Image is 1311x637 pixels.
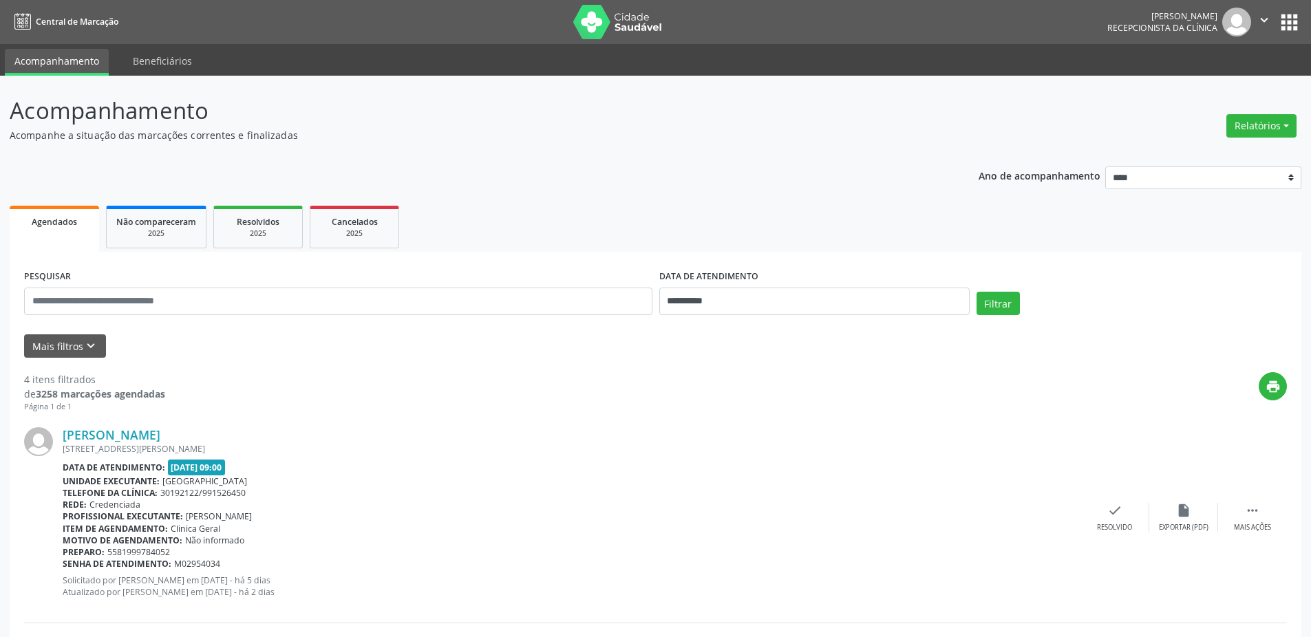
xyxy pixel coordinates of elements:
b: Telefone da clínica: [63,487,158,499]
span: [DATE] 09:00 [168,460,226,475]
label: DATA DE ATENDIMENTO [659,266,758,288]
button: print [1259,372,1287,400]
i: insert_drive_file [1176,503,1191,518]
p: Acompanhe a situação das marcações correntes e finalizadas [10,128,914,142]
span: Central de Marcação [36,16,118,28]
b: Preparo: [63,546,105,558]
a: Beneficiários [123,49,202,73]
span: Clinica Geral [171,523,220,535]
span: Agendados [32,216,77,228]
strong: 3258 marcações agendadas [36,387,165,400]
div: de [24,387,165,401]
i:  [1257,12,1272,28]
div: [PERSON_NAME] [1107,10,1217,22]
a: Acompanhamento [5,49,109,76]
span: [GEOGRAPHIC_DATA] [162,475,247,487]
span: Resolvidos [237,216,279,228]
div: Mais ações [1234,523,1271,532]
div: Exportar (PDF) [1159,523,1208,532]
i: keyboard_arrow_down [83,338,98,354]
span: 30192122/991526450 [160,487,246,499]
b: Motivo de agendamento: [63,535,182,546]
a: [PERSON_NAME] [63,427,160,442]
div: [STREET_ADDRESS][PERSON_NAME] [63,443,1080,455]
span: Recepcionista da clínica [1107,22,1217,34]
span: [PERSON_NAME] [186,510,252,522]
p: Ano de acompanhamento [979,166,1100,184]
p: Solicitado por [PERSON_NAME] em [DATE] - há 5 dias Atualizado por [PERSON_NAME] em [DATE] - há 2 ... [63,574,1080,598]
label: PESQUISAR [24,266,71,288]
button:  [1251,8,1277,36]
span: Não compareceram [116,216,196,228]
div: 2025 [320,228,389,239]
span: Cancelados [332,216,378,228]
img: img [1222,8,1251,36]
div: 2025 [224,228,292,239]
div: 4 itens filtrados [24,372,165,387]
b: Profissional executante: [63,510,183,522]
button: Relatórios [1226,114,1297,138]
p: Acompanhamento [10,94,914,128]
button: Mais filtroskeyboard_arrow_down [24,334,106,358]
b: Rede: [63,499,87,510]
i: print [1266,379,1281,394]
div: Resolvido [1097,523,1132,532]
i:  [1245,503,1260,518]
span: Não informado [185,535,244,546]
i: check [1107,503,1122,518]
b: Data de atendimento: [63,462,165,473]
button: apps [1277,10,1301,34]
div: Página 1 de 1 [24,401,165,413]
span: Credenciada [89,499,140,510]
b: Item de agendamento: [63,523,168,535]
span: 5581999784052 [107,546,170,558]
div: 2025 [116,228,196,239]
img: img [24,427,53,456]
a: Central de Marcação [10,10,118,33]
b: Senha de atendimento: [63,558,171,570]
span: M02954034 [174,558,220,570]
button: Filtrar [977,292,1020,315]
b: Unidade executante: [63,475,160,487]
